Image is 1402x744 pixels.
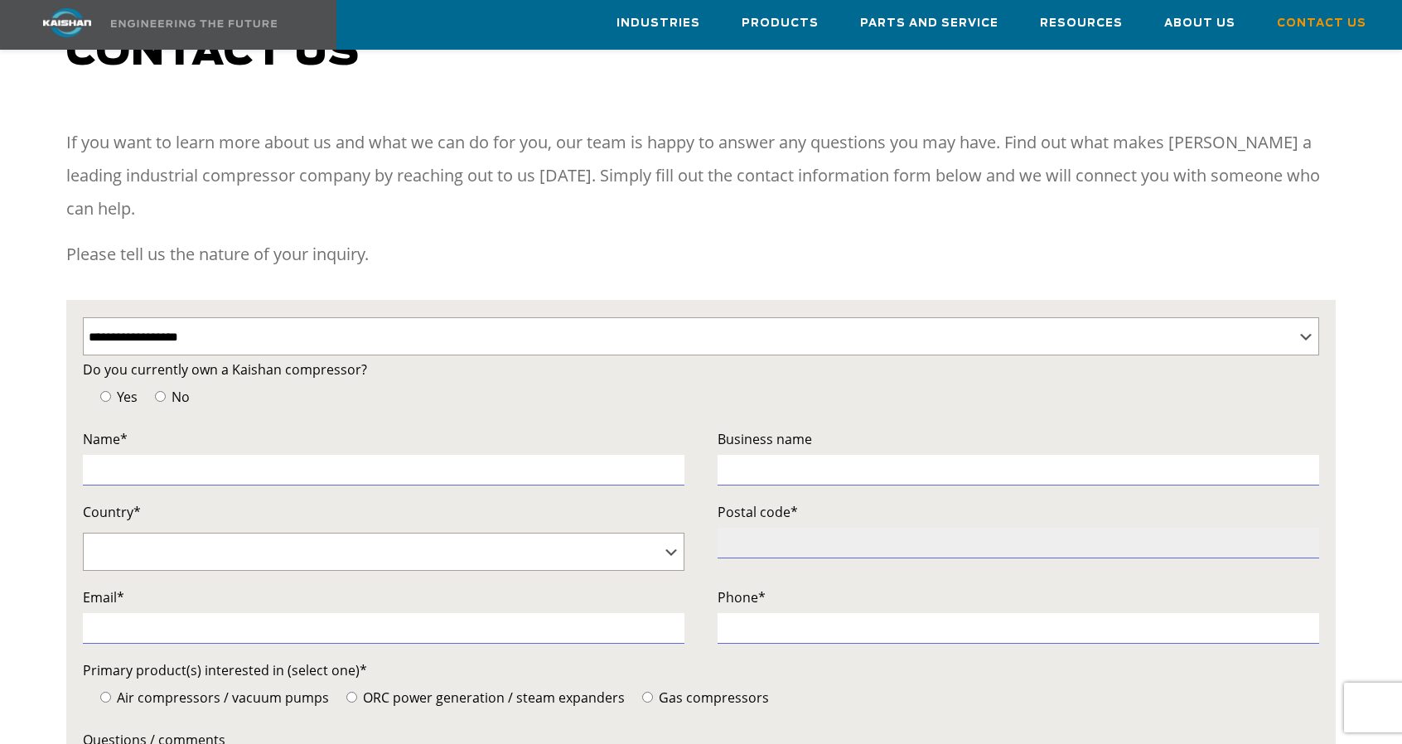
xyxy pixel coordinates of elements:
[111,20,277,27] img: Engineering the future
[5,8,129,37] img: kaishan logo
[155,391,166,402] input: No
[100,391,111,402] input: Yes
[100,692,111,703] input: Air compressors / vacuum pumps
[346,692,357,703] input: ORC power generation / steam expanders
[66,33,360,73] span: Contact us
[860,14,998,33] span: Parts and Service
[742,1,819,46] a: Products
[616,1,700,46] a: Industries
[718,500,1319,524] label: Postal code*
[718,586,1319,609] label: Phone*
[83,500,684,524] label: Country*
[1040,14,1123,33] span: Resources
[860,1,998,46] a: Parts and Service
[1277,14,1366,33] span: Contact Us
[742,14,819,33] span: Products
[1164,1,1235,46] a: About Us
[83,586,684,609] label: Email*
[66,238,1337,271] p: Please tell us the nature of your inquiry.
[360,688,625,707] span: ORC power generation / steam expanders
[1164,14,1235,33] span: About Us
[616,14,700,33] span: Industries
[642,692,653,703] input: Gas compressors
[718,428,1319,451] label: Business name
[114,388,138,406] span: Yes
[83,428,684,451] label: Name*
[66,126,1337,225] p: If you want to learn more about us and what we can do for you, our team is happy to answer any qu...
[83,659,1320,682] label: Primary product(s) interested in (select one)*
[114,688,329,707] span: Air compressors / vacuum pumps
[83,358,1320,381] label: Do you currently own a Kaishan compressor?
[168,388,190,406] span: No
[655,688,769,707] span: Gas compressors
[1277,1,1366,46] a: Contact Us
[1040,1,1123,46] a: Resources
